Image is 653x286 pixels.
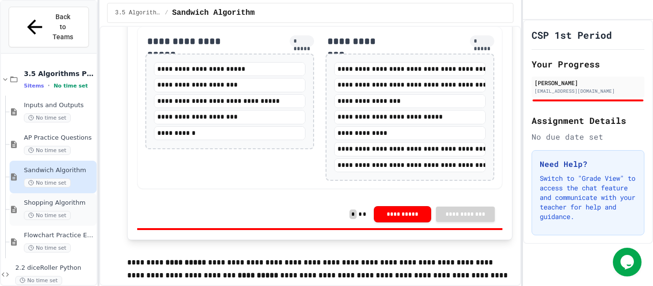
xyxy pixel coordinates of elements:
[532,131,644,143] div: No due date set
[24,134,95,142] span: AP Practice Questions
[24,243,71,253] span: No time set
[532,28,612,42] h1: CSP 1st Period
[540,174,636,221] p: Switch to "Grade View" to access the chat feature and communicate with your teacher for help and ...
[532,114,644,127] h2: Assignment Details
[613,248,643,276] iframe: chat widget
[15,276,62,285] span: No time set
[534,78,642,87] div: [PERSON_NAME]
[54,83,88,89] span: No time set
[9,7,89,47] button: Back to Teams
[24,113,71,122] span: No time set
[165,9,168,17] span: /
[24,199,95,207] span: Shopping Algorithm
[52,12,74,42] span: Back to Teams
[15,264,95,272] span: 2.2 diceRoller Python
[534,88,642,95] div: [EMAIL_ADDRESS][DOMAIN_NAME]
[24,166,95,175] span: Sandwich Algorithm
[172,7,255,19] span: Sandwich Algorithm
[24,101,95,110] span: Inputs and Outputs
[540,158,636,170] h3: Need Help?
[24,83,44,89] span: 5 items
[48,82,50,89] span: •
[24,69,95,78] span: 3.5 Algorithms Practice
[115,9,161,17] span: 3.5 Algorithms Practice
[24,231,95,240] span: Flowchart Practice Exercises
[24,211,71,220] span: No time set
[24,146,71,155] span: No time set
[24,178,71,187] span: No time set
[532,57,644,71] h2: Your Progress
